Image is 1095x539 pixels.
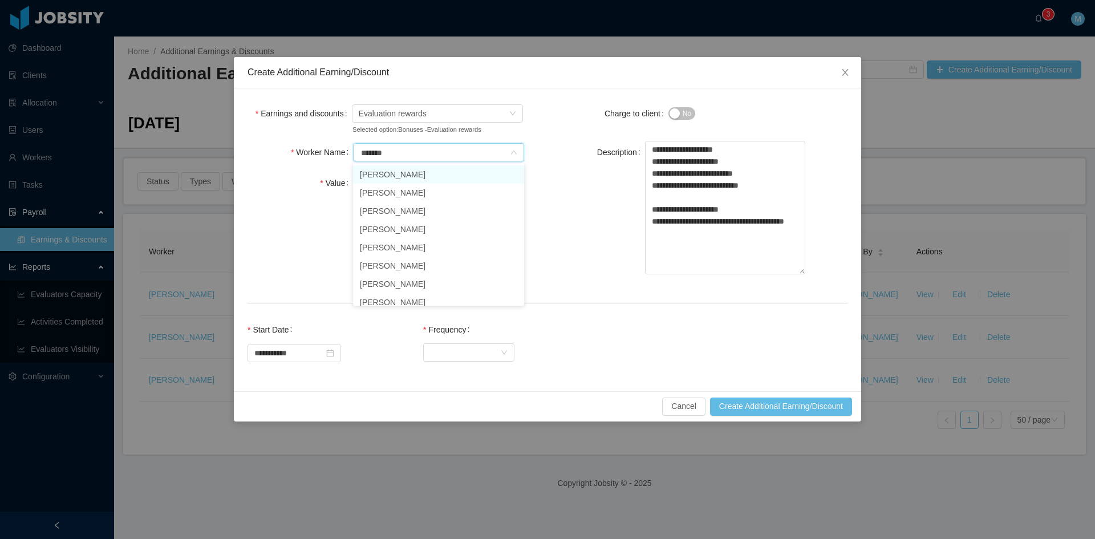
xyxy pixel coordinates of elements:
i: icon: down [501,349,508,357]
i: icon: calendar [326,349,334,357]
label: Start Date [248,325,297,334]
label: Worker Name [291,148,353,157]
label: Earnings and discounts [255,109,352,118]
li: [PERSON_NAME] [353,257,524,275]
input: Worker Name [360,144,510,161]
li: [PERSON_NAME] [353,202,524,220]
textarea: Description [645,141,805,274]
i: icon: down [509,110,516,118]
small: Selected option: Bonuses - Evaluation rewards [352,125,497,135]
button: Cancel [662,398,705,416]
li: [PERSON_NAME] [353,165,524,184]
li: [PERSON_NAME] [353,238,524,257]
li: [PERSON_NAME] [353,220,524,238]
li: [PERSON_NAME] [353,275,524,293]
label: Frequency [423,325,474,334]
label: Description [597,148,645,157]
span: No [683,108,691,119]
i: icon: close [841,68,850,77]
span: Evaluation rewards [359,105,427,122]
li: [PERSON_NAME] [353,293,524,311]
li: [PERSON_NAME] [353,184,524,202]
button: Close [829,57,861,89]
label: Charge to client [605,109,668,118]
button: Charge to client [668,107,695,120]
label: Value [320,179,353,188]
button: Create Additional Earning/Discount [710,398,852,416]
div: Create Additional Earning/Discount [248,66,847,79]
